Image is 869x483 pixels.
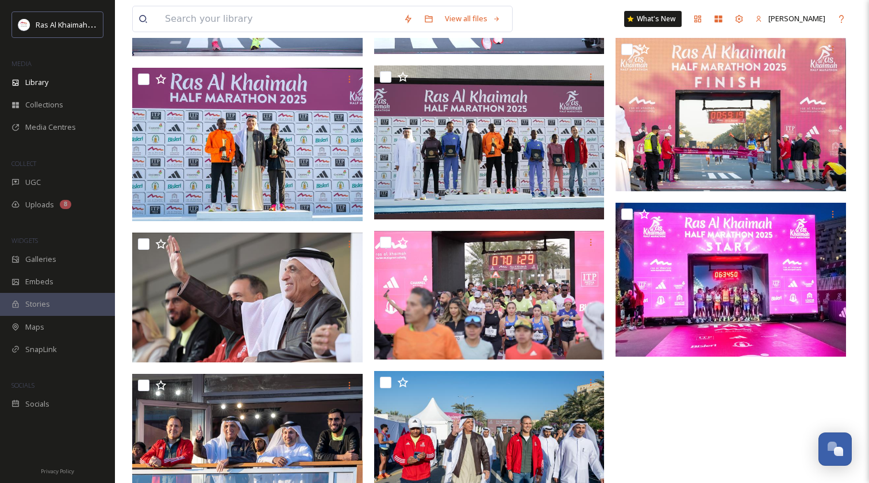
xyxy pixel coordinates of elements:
span: SOCIALS [11,381,34,389]
span: Uploads [25,199,54,210]
span: Socials [25,399,49,409]
a: Privacy Policy [41,463,74,477]
img: Ras Al Khaimah Half Marathon 2025 (7).jpg [132,68,363,222]
span: UGC [25,177,41,188]
span: COLLECT [11,159,36,168]
div: 8 [60,200,71,209]
span: Collections [25,99,63,110]
img: Ras Al Khaimah Half Marathon 2025 (2).jpg [616,203,846,357]
a: [PERSON_NAME] [749,7,831,30]
a: What's New [624,11,682,27]
img: Ras Al Khaimah Half Marathon 2025 (6).jpg [374,65,605,219]
span: Library [25,77,48,88]
span: Ras Al Khaimah Tourism Development Authority [36,19,198,30]
button: Open Chat [818,432,852,466]
input: Search your library [159,6,398,32]
img: Ras Al Khaimah Half Marathon 2025 (5).jpg [616,38,846,192]
span: Maps [25,322,44,333]
span: [PERSON_NAME] [768,13,825,24]
img: Ras Al Khaimah Half Marathon 2025 (4).jpg [132,233,363,362]
img: Logo_RAKTDA_RGB-01.png [18,19,30,30]
span: Galleries [25,254,56,265]
span: Embeds [25,276,53,287]
span: Privacy Policy [41,467,74,475]
span: MEDIA [11,59,32,68]
span: Stories [25,299,50,310]
a: View all files [439,7,506,30]
span: WIDGETS [11,236,38,245]
span: SnapLink [25,344,57,355]
img: Ras Al Khaimah Half Marathon 2025 (3).jpg [374,231,605,360]
span: Media Centres [25,122,76,133]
